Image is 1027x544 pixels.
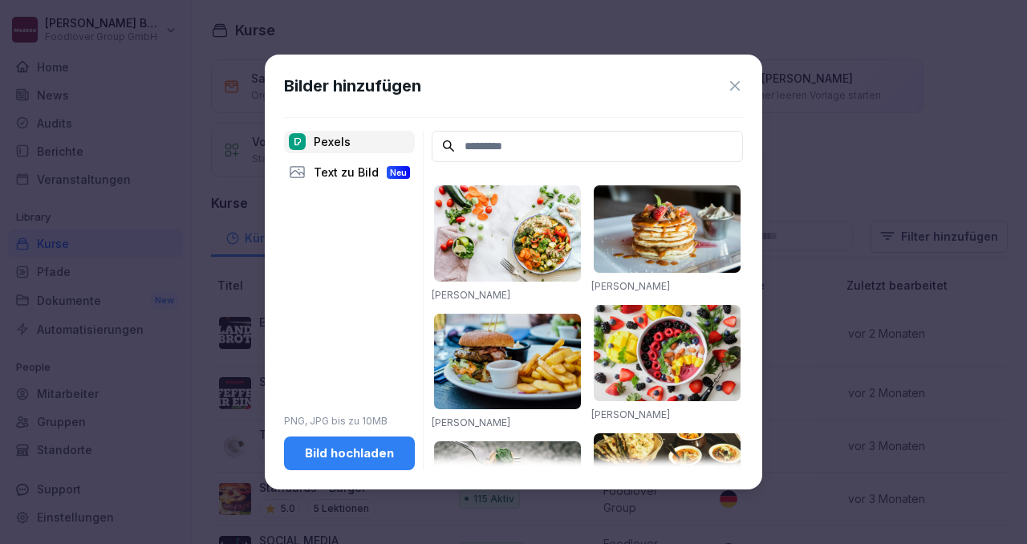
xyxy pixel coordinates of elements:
[594,185,741,273] img: pexels-photo-376464.jpeg
[387,166,410,179] div: Neu
[434,314,581,410] img: pexels-photo-70497.jpeg
[432,416,510,428] a: [PERSON_NAME]
[284,436,415,470] button: Bild hochladen
[591,408,670,420] a: [PERSON_NAME]
[594,305,741,401] img: pexels-photo-1099680.jpeg
[289,133,306,150] img: pexels.png
[594,433,741,514] img: pexels-photo-958545.jpeg
[284,74,421,98] h1: Bilder hinzufügen
[591,280,670,292] a: [PERSON_NAME]
[284,414,415,428] p: PNG, JPG bis zu 10MB
[297,445,402,462] div: Bild hochladen
[284,161,415,184] div: Text zu Bild
[284,131,415,153] div: Pexels
[432,289,510,301] a: [PERSON_NAME]
[434,185,581,282] img: pexels-photo-1640777.jpeg
[434,441,581,538] img: pexels-photo-1279330.jpeg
